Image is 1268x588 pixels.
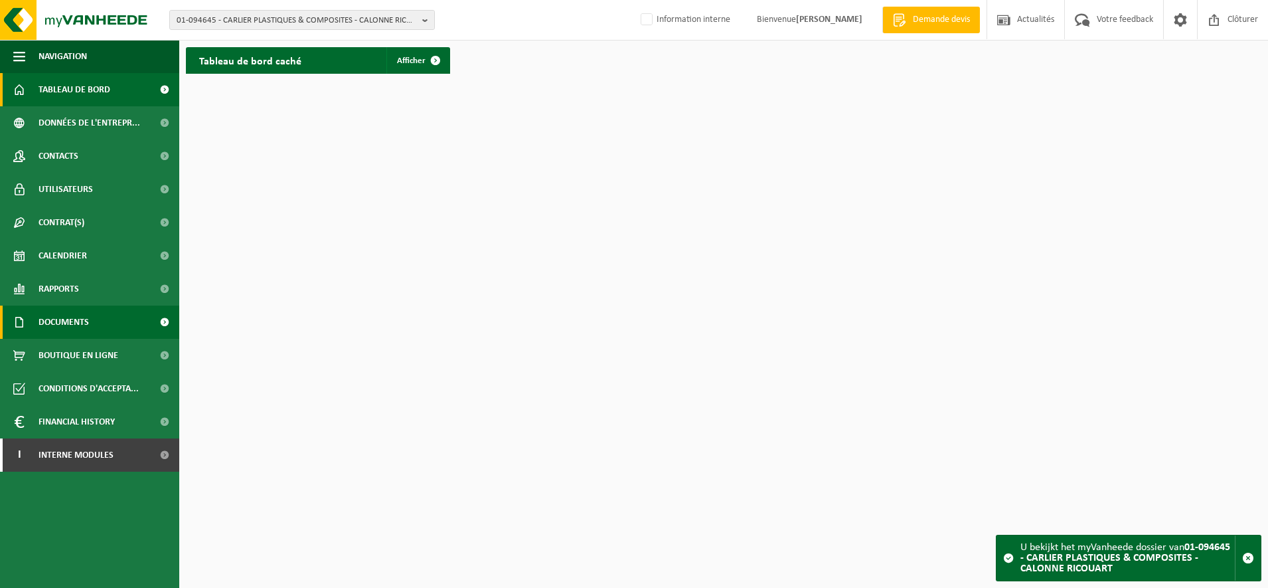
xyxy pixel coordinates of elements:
[39,206,84,239] span: Contrat(s)
[39,173,93,206] span: Utilisateurs
[39,439,114,472] span: Interne modules
[39,239,87,272] span: Calendrier
[13,439,25,472] span: I
[796,15,862,25] strong: [PERSON_NAME]
[39,339,118,372] span: Boutique en ligne
[882,7,980,33] a: Demande devis
[1020,542,1230,574] strong: 01-094645 - CARLIER PLASTIQUES & COMPOSITES - CALONNE RICOUART
[39,306,89,339] span: Documents
[186,47,315,73] h2: Tableau de bord caché
[910,13,973,27] span: Demande devis
[39,372,139,405] span: Conditions d'accepta...
[177,11,417,31] span: 01-094645 - CARLIER PLASTIQUES & COMPOSITES - CALONNE RICOUART
[39,272,79,306] span: Rapports
[39,140,78,173] span: Contacts
[386,47,449,74] a: Afficher
[169,10,435,30] button: 01-094645 - CARLIER PLASTIQUES & COMPOSITES - CALONNE RICOUART
[39,106,140,140] span: Données de l'entrepr...
[39,73,110,106] span: Tableau de bord
[39,40,87,73] span: Navigation
[638,10,730,30] label: Information interne
[39,405,115,439] span: Financial History
[397,56,426,65] span: Afficher
[1020,536,1235,581] div: U bekijkt het myVanheede dossier van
